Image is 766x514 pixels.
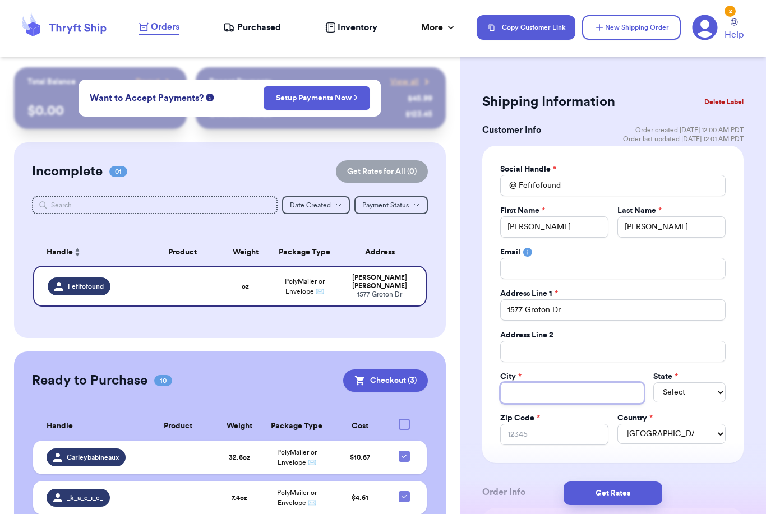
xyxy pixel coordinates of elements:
[482,123,541,137] h3: Customer Info
[242,283,249,290] strong: oz
[347,274,412,290] div: [PERSON_NAME] [PERSON_NAME]
[216,412,262,441] th: Weight
[564,481,662,505] button: Get Rates
[500,413,540,424] label: Zip Code
[500,205,545,216] label: First Name
[237,21,281,34] span: Purchased
[343,369,428,392] button: Checkout (3)
[352,494,368,501] span: $ 4.61
[635,126,744,135] span: Order created: [DATE] 12:00 AM PDT
[725,6,736,17] div: 2
[32,196,278,214] input: Search
[700,90,748,114] button: Delete Label
[223,21,281,34] a: Purchased
[617,205,662,216] label: Last Name
[262,412,331,441] th: Package Type
[617,413,653,424] label: Country
[47,420,73,432] span: Handle
[139,20,179,35] a: Orders
[32,163,103,180] h2: Incomplete
[347,290,412,299] div: 1577 Groton Dr
[285,278,325,295] span: PolyMailer or Envelope ✉️
[582,15,681,40] button: New Shipping Order
[692,15,718,40] a: 2
[209,76,271,87] p: Recent Payments
[232,494,247,501] strong: 7.4 oz
[331,412,389,441] th: Cost
[500,288,558,299] label: Address Line 1
[500,175,516,196] div: @
[325,21,377,34] a: Inventory
[277,449,317,466] span: PolyMailer or Envelope ✉️
[264,86,370,110] button: Setup Payments Now
[136,76,173,87] a: Payout
[500,424,608,445] input: 12345
[290,202,331,209] span: Date Created
[500,247,520,258] label: Email
[336,160,428,183] button: Get Rates for All (0)
[67,493,103,502] span: _k_a_c_i_e_
[47,247,73,258] span: Handle
[653,371,678,382] label: State
[500,330,553,341] label: Address Line 2
[90,91,204,105] span: Want to Accept Payments?
[725,28,744,41] span: Help
[277,489,317,506] span: PolyMailer or Envelope ✉️
[269,239,340,266] th: Package Type
[500,164,556,175] label: Social Handle
[338,21,377,34] span: Inventory
[362,202,409,209] span: Payment Status
[390,76,419,87] span: View all
[482,93,615,111] h2: Shipping Information
[140,412,216,441] th: Product
[27,102,173,120] p: $ 0.00
[477,15,575,40] button: Copy Customer Link
[154,375,172,386] span: 10
[276,92,358,104] a: Setup Payments Now
[725,18,744,41] a: Help
[282,196,350,214] button: Date Created
[405,109,432,120] div: $ 123.45
[229,454,250,461] strong: 32.6 oz
[32,372,147,390] h2: Ready to Purchase
[143,239,222,266] th: Product
[623,135,744,143] span: Order last updated: [DATE] 12:01 AM PDT
[500,371,522,382] label: City
[408,93,432,104] div: $ 45.99
[390,76,432,87] a: View all
[109,166,127,177] span: 01
[27,76,76,87] p: Total Balance
[340,239,427,266] th: Address
[350,454,370,461] span: $ 10.67
[68,282,104,291] span: Fefifofound
[222,239,269,266] th: Weight
[67,453,119,462] span: Carleybabineaux
[354,196,428,214] button: Payment Status
[421,21,456,34] div: More
[151,20,179,34] span: Orders
[136,76,160,87] span: Payout
[73,246,82,259] button: Sort ascending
